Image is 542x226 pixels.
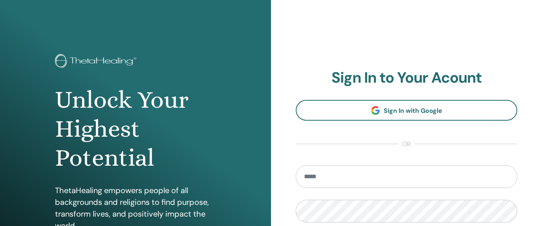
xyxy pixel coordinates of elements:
[55,85,216,173] h1: Unlock Your Highest Potential
[398,139,415,149] span: or
[296,100,517,121] a: Sign In with Google
[384,107,442,115] span: Sign In with Google
[296,69,517,87] h2: Sign In to Your Acount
